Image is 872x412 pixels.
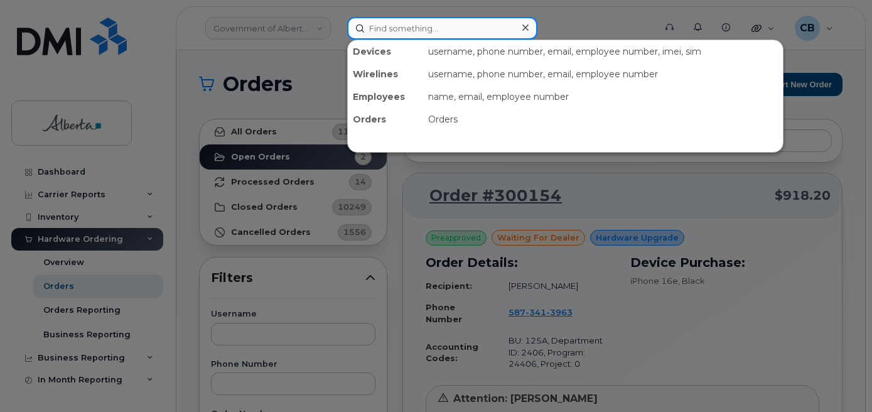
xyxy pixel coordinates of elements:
[348,40,423,63] div: Devices
[423,85,783,108] div: name, email, employee number
[348,85,423,108] div: Employees
[423,40,783,63] div: username, phone number, email, employee number, imei, sim
[423,108,783,131] div: Orders
[423,63,783,85] div: username, phone number, email, employee number
[348,63,423,85] div: Wirelines
[348,108,423,131] div: Orders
